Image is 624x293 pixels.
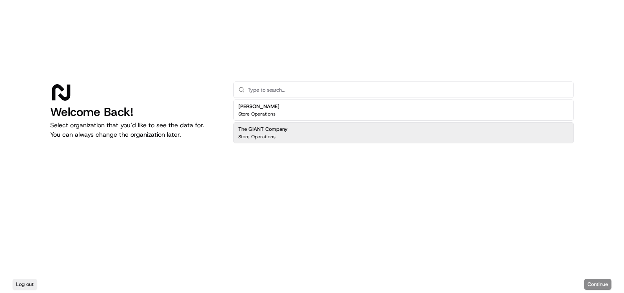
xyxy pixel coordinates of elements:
[238,126,288,133] h2: The GIANT Company
[238,103,279,110] h2: [PERSON_NAME]
[50,105,221,119] h1: Welcome Back!
[233,98,574,145] div: Suggestions
[50,121,221,139] p: Select organization that you’d like to see the data for. You can always change the organization l...
[248,82,569,98] input: Type to search...
[13,279,37,290] button: Log out
[238,134,276,140] p: Store Operations
[238,111,276,117] p: Store Operations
